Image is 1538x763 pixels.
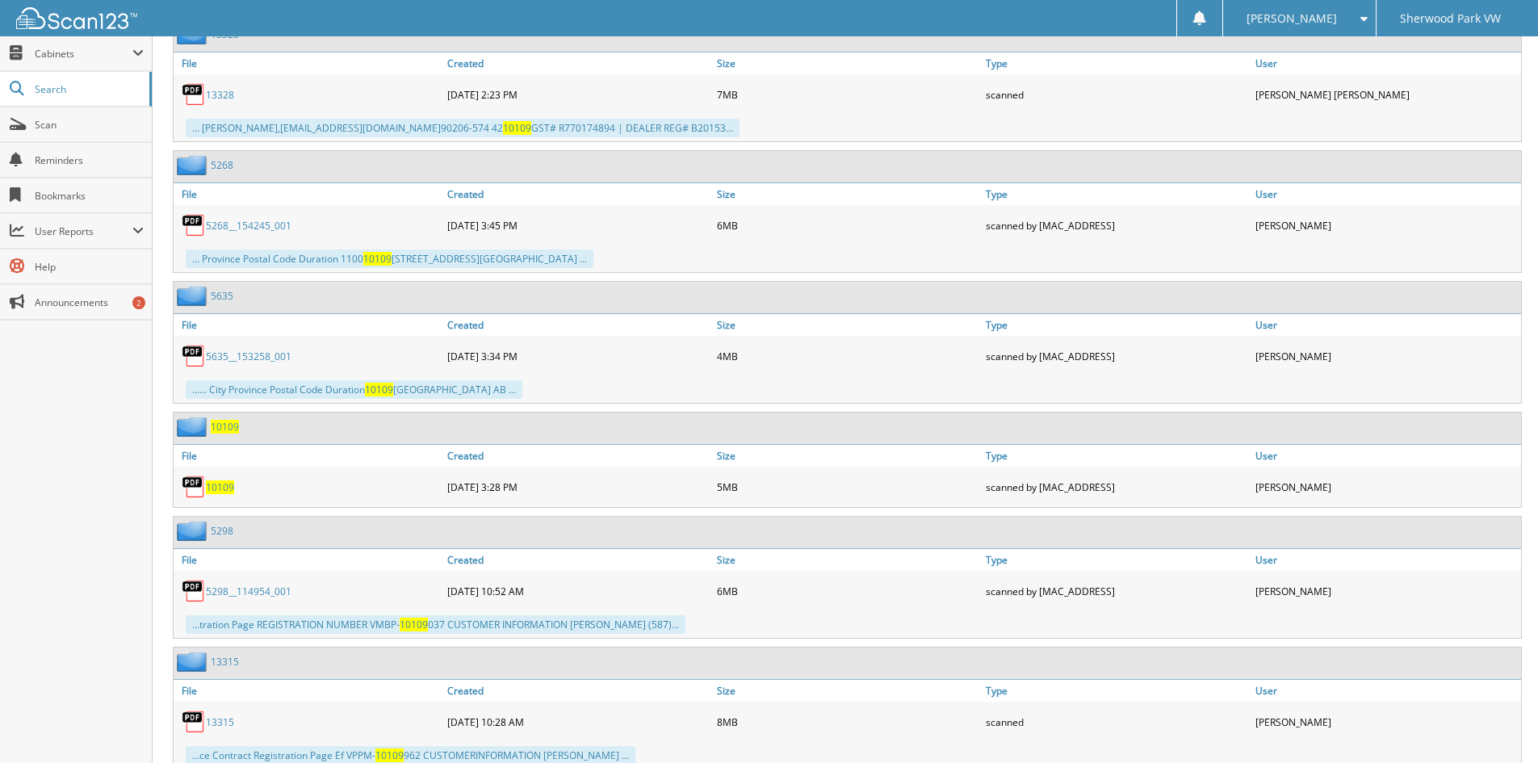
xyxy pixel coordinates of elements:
a: Created [443,680,713,702]
a: Created [443,183,713,205]
div: [DATE] 3:34 PM [443,340,713,372]
span: User Reports [35,224,132,238]
div: [DATE] 10:28 AM [443,706,713,738]
div: [PERSON_NAME] [1251,706,1521,738]
span: Bookmarks [35,189,144,203]
a: Created [443,52,713,74]
a: Size [713,549,983,571]
a: Created [443,549,713,571]
a: User [1251,52,1521,74]
a: 5268 [211,158,233,172]
span: 10109 [503,121,531,135]
a: Size [713,52,983,74]
span: 10109 [375,748,404,762]
div: [DATE] 3:45 PM [443,209,713,241]
div: 8MB [713,706,983,738]
a: User [1251,314,1521,336]
div: scanned by [MAC_ADDRESS] [982,575,1251,607]
div: ... Province Postal Code Duration 1100 [STREET_ADDRESS][GEOGRAPHIC_DATA] ... [186,249,593,268]
div: [DATE] 3:28 PM [443,471,713,503]
a: File [174,445,443,467]
img: folder2.png [177,521,211,541]
img: PDF.png [182,579,206,603]
span: Help [35,260,144,274]
div: 4MB [713,340,983,372]
div: [DATE] 10:52 AM [443,575,713,607]
div: [PERSON_NAME] [1251,575,1521,607]
a: Type [982,183,1251,205]
a: Type [982,314,1251,336]
div: ...... City Province Postal Code Duration [GEOGRAPHIC_DATA] AB ... [186,380,522,399]
img: folder2.png [177,652,211,672]
a: 13315 [206,715,234,729]
span: Scan [35,118,144,132]
a: File [174,314,443,336]
a: Size [713,680,983,702]
img: folder2.png [177,417,211,437]
div: [PERSON_NAME] [1251,471,1521,503]
a: Created [443,314,713,336]
a: Created [443,445,713,467]
a: 5635 [211,289,233,303]
div: 2 [132,296,145,309]
img: PDF.png [182,344,206,368]
div: [PERSON_NAME] [1251,209,1521,241]
a: User [1251,183,1521,205]
a: User [1251,445,1521,467]
a: 5635__153258_001 [206,350,291,363]
iframe: Chat Widget [1457,685,1538,763]
a: Size [713,314,983,336]
div: scanned [982,706,1251,738]
img: PDF.png [182,475,206,499]
a: File [174,52,443,74]
a: Size [713,183,983,205]
a: File [174,680,443,702]
img: PDF.png [182,710,206,734]
a: 5268__154245_001 [206,219,291,233]
div: [PERSON_NAME] [PERSON_NAME] [1251,78,1521,111]
span: Reminders [35,153,144,167]
div: 5MB [713,471,983,503]
div: 6MB [713,575,983,607]
img: PDF.png [182,213,206,237]
a: 13328 [206,88,234,102]
a: File [174,549,443,571]
a: User [1251,549,1521,571]
a: 13315 [211,655,239,669]
div: [PERSON_NAME] [1251,340,1521,372]
div: scanned by [MAC_ADDRESS] [982,340,1251,372]
div: [DATE] 2:23 PM [443,78,713,111]
div: 6MB [713,209,983,241]
a: Type [982,52,1251,74]
span: [PERSON_NAME] [1247,14,1337,23]
a: Type [982,680,1251,702]
div: 7MB [713,78,983,111]
span: 10109 [365,383,393,396]
div: ...tration Page REGISTRATION NUMBER VMBP- 037 CUSTOMER INFORMATION [PERSON_NAME] (587)... [186,615,685,634]
a: Type [982,549,1251,571]
a: User [1251,680,1521,702]
div: ... [PERSON_NAME], [EMAIL_ADDRESS][DOMAIN_NAME] 90206-574 42 GST# R770174894 | DEALER REG# B20153... [186,119,740,137]
a: 10109 [211,420,239,434]
img: PDF.png [182,82,206,107]
div: scanned [982,78,1251,111]
span: Search [35,82,141,96]
a: Type [982,445,1251,467]
span: Sherwood Park VW [1400,14,1501,23]
a: Size [713,445,983,467]
span: Cabinets [35,47,132,61]
div: scanned by [MAC_ADDRESS] [982,471,1251,503]
img: folder2.png [177,155,211,175]
a: 10109 [206,480,234,494]
span: Announcements [35,296,144,309]
div: scanned by [MAC_ADDRESS] [982,209,1251,241]
a: File [174,183,443,205]
span: 10109 [400,618,428,631]
span: 10109 [363,252,392,266]
a: 5298__114954_001 [206,585,291,598]
img: scan123-logo-white.svg [16,7,137,29]
a: 5298 [211,524,233,538]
